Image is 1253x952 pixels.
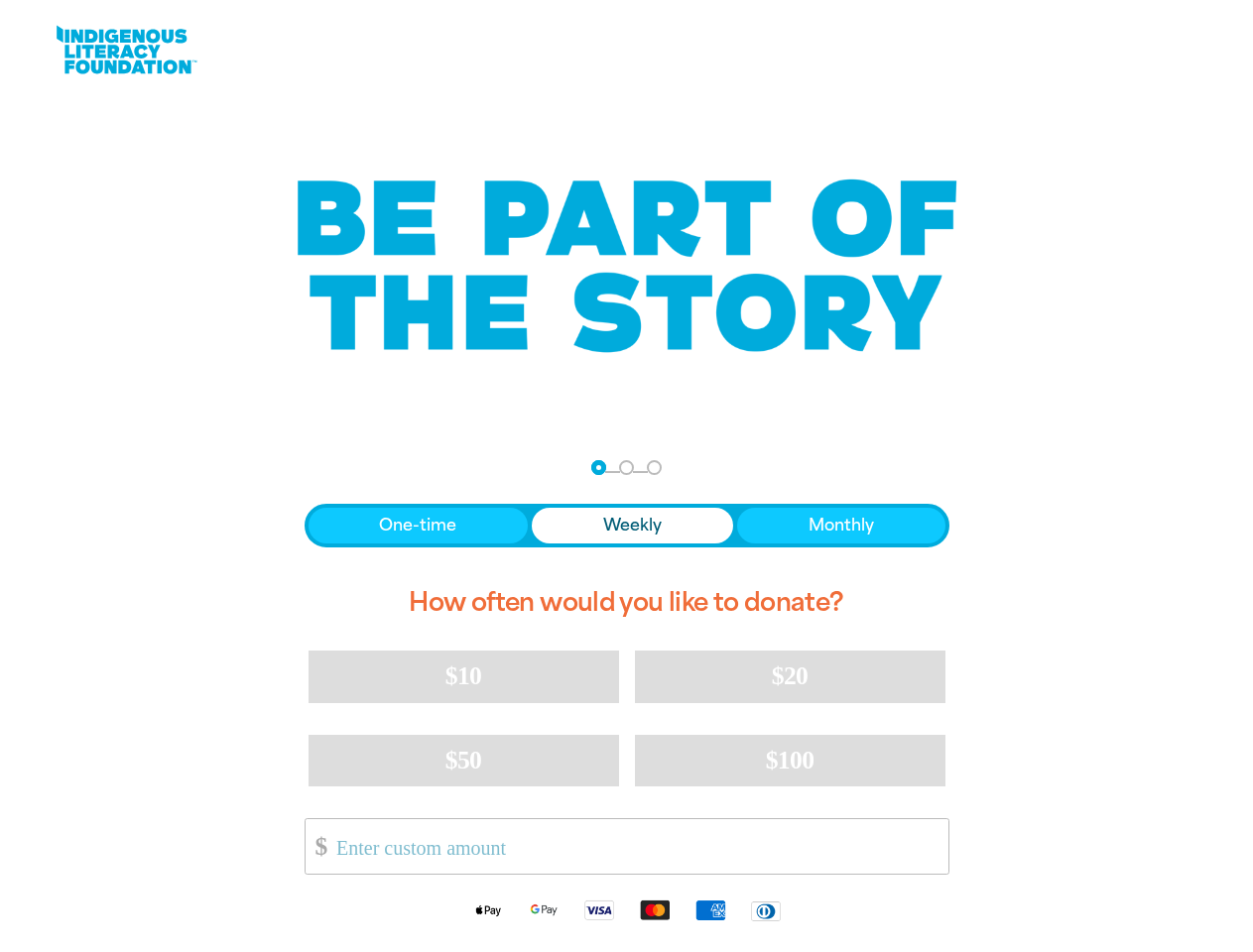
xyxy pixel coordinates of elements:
[809,514,874,537] span: Monthly
[647,460,662,475] button: Navigate to step 3 of 3 to enter your payment details
[619,460,634,475] button: Navigate to step 2 of 3 to enter your details
[603,514,662,537] span: Weekly
[571,898,627,921] img: Visa logo
[306,824,327,869] span: $
[305,883,949,937] div: Available payment methods
[683,898,738,921] img: American Express logo
[309,651,619,702] button: $10
[737,508,945,543] button: Monthly
[591,460,606,475] button: Navigate to step 1 of 3 to enter your donation amount
[322,819,947,874] input: Enter custom amount
[772,661,808,690] span: $20
[305,504,949,547] div: Donation frequency
[309,508,529,543] button: One-time
[305,571,949,635] h2: How often would you like to donate?
[280,140,974,393] img: Be part of the story
[635,651,945,702] button: $20
[460,898,516,921] img: Apple Pay logo
[635,735,945,786] button: $100
[738,899,794,922] img: Diners Club logo
[309,735,619,786] button: $50
[627,898,683,921] img: Mastercard logo
[766,746,814,774] span: $100
[516,898,571,921] img: Google Pay logo
[532,508,733,543] button: Weekly
[379,514,456,537] span: One-time
[445,661,481,690] span: $10
[445,746,481,774] span: $50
